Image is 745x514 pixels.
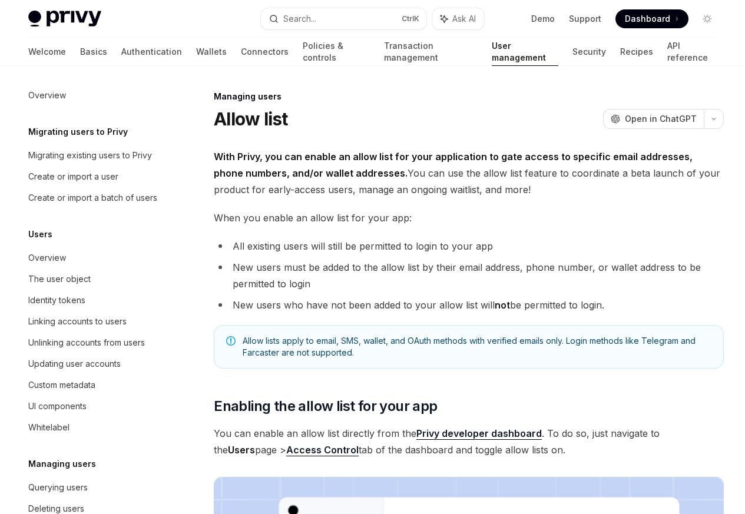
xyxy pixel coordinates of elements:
[261,8,426,29] button: Search...CtrlK
[214,91,724,102] div: Managing users
[214,151,693,179] strong: With Privy, you can enable an allow list for your application to gate access to specific email ad...
[625,13,670,25] span: Dashboard
[28,148,152,163] div: Migrating existing users to Privy
[19,332,170,353] a: Unlinking accounts from users
[28,125,128,139] h5: Migrating users to Privy
[603,109,704,129] button: Open in ChatGPT
[196,38,227,66] a: Wallets
[241,38,289,66] a: Connectors
[19,477,170,498] a: Querying users
[19,417,170,438] a: Whitelabel
[283,12,316,26] div: Search...
[495,299,510,311] strong: not
[416,427,542,440] a: Privy developer dashboard
[228,444,255,456] strong: Users
[19,85,170,106] a: Overview
[19,396,170,417] a: UI components
[243,335,711,359] span: Allow lists apply to email, SMS, wallet, and OAuth methods with verified emails only. Login metho...
[19,311,170,332] a: Linking accounts to users
[28,251,66,265] div: Overview
[620,38,653,66] a: Recipes
[432,8,484,29] button: Ask AI
[19,187,170,208] a: Create or import a batch of users
[214,210,724,226] span: When you enable an allow list for your app:
[698,9,717,28] button: Toggle dark mode
[28,227,52,241] h5: Users
[286,444,359,456] a: Access Control
[28,38,66,66] a: Welcome
[214,425,724,458] span: You can enable an allow list directly from the . To do so, just navigate to the page > tab of the...
[19,353,170,374] a: Updating user accounts
[226,336,236,346] svg: Note
[28,293,85,307] div: Identity tokens
[28,11,101,27] img: light logo
[28,378,95,392] div: Custom metadata
[28,336,145,350] div: Unlinking accounts from users
[667,38,717,66] a: API reference
[28,272,91,286] div: The user object
[452,13,476,25] span: Ask AI
[28,88,66,102] div: Overview
[28,399,87,413] div: UI components
[19,247,170,268] a: Overview
[121,38,182,66] a: Authentication
[19,145,170,166] a: Migrating existing users to Privy
[615,9,688,28] a: Dashboard
[214,397,437,416] span: Enabling the allow list for your app
[625,113,697,125] span: Open in ChatGPT
[28,420,69,435] div: Whitelabel
[214,259,724,292] li: New users must be added to the allow list by their email address, phone number, or wallet address...
[214,108,288,130] h1: Allow list
[384,38,477,66] a: Transaction management
[28,457,96,471] h5: Managing users
[19,268,170,290] a: The user object
[492,38,559,66] a: User management
[572,38,606,66] a: Security
[214,297,724,313] li: New users who have not been added to your allow list will be permitted to login.
[531,13,555,25] a: Demo
[28,191,157,205] div: Create or import a batch of users
[28,314,127,329] div: Linking accounts to users
[214,238,724,254] li: All existing users will still be permitted to login to your app
[28,170,118,184] div: Create or import a user
[19,374,170,396] a: Custom metadata
[214,148,724,198] span: You can use the allow list feature to coordinate a beta launch of your product for early-access u...
[402,14,419,24] span: Ctrl K
[28,357,121,371] div: Updating user accounts
[28,480,88,495] div: Querying users
[80,38,107,66] a: Basics
[19,166,170,187] a: Create or import a user
[303,38,370,66] a: Policies & controls
[19,290,170,311] a: Identity tokens
[569,13,601,25] a: Support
